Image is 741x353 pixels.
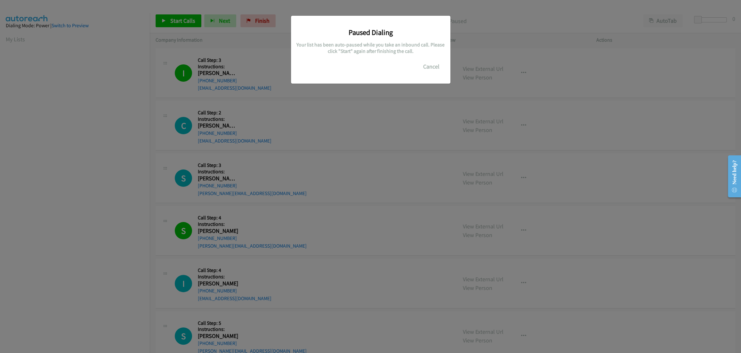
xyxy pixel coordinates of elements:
button: Cancel [417,60,446,73]
iframe: Resource Center [722,151,741,202]
h3: Paused Dialing [296,28,446,37]
h5: Your list has been auto-paused while you take an inbound call. Please click "Start" again after f... [296,42,446,54]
